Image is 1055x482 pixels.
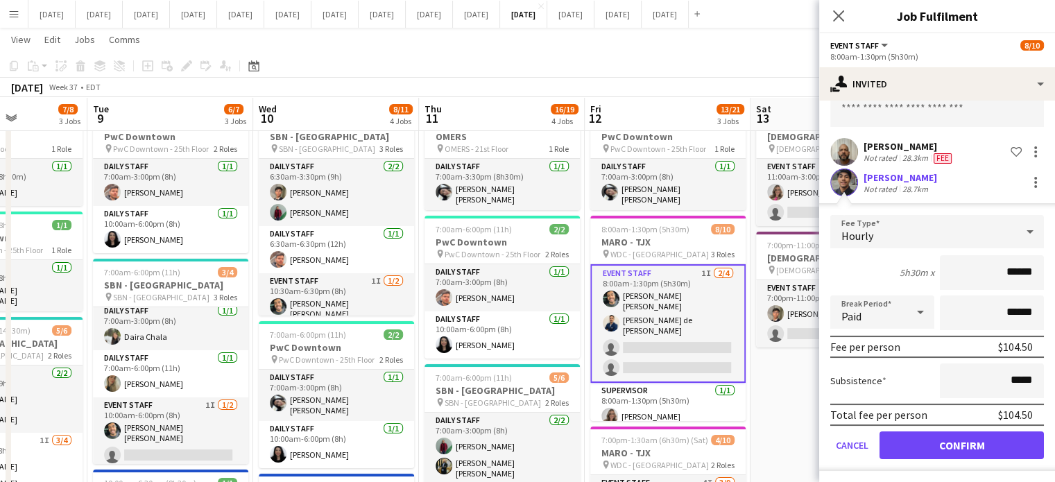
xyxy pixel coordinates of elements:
h3: Job Fulfilment [819,7,1055,25]
div: 3 Jobs [59,116,80,126]
div: 8:00am-1:30pm (5h30m)8/10MARO - TJX WDC - [GEOGRAPHIC_DATA]3 RolesEvent Staff1I2/48:00am-1:30pm (... [590,216,746,421]
app-card-role: Daily Staff1/110:00am-6:00pm (8h)[PERSON_NAME] [93,206,248,253]
span: Wed [259,103,277,115]
div: 3 Jobs [225,116,246,126]
div: 4 Jobs [551,116,578,126]
button: [DATE] [406,1,453,28]
span: 16/19 [551,104,578,114]
span: 5/6 [549,372,569,383]
div: 11:00am-3:00pm (4h)1/2[DEMOGRAPHIC_DATA] [DEMOGRAPHIC_DATA]1 RoleEvent Staff1I1/211:00am-3:00pm (... [756,110,911,226]
div: 3 Jobs [717,116,744,126]
span: [DEMOGRAPHIC_DATA] [776,144,859,154]
span: 2 Roles [379,354,403,365]
span: 2 Roles [214,144,237,154]
app-card-role: Daily Staff1/17:00am-3:00pm (8h)[PERSON_NAME] [93,159,248,206]
app-card-role: Daily Staff1/17:00am-3:00pm (8h)[PERSON_NAME] [PERSON_NAME] [259,370,414,421]
app-card-role: Daily Staff1/110:00am-6:00pm (8h)[PERSON_NAME] [424,311,580,359]
app-card-role: Event Staff1I1/210:00am-6:00pm (8h)[PERSON_NAME] [PERSON_NAME] [93,397,248,469]
app-card-role: Event Staff1I2/48:00am-1:30pm (5h30m)[PERSON_NAME] [PERSON_NAME][PERSON_NAME] de [PERSON_NAME] [590,264,746,383]
span: Sat [756,103,771,115]
div: Not rated [864,184,900,194]
button: Confirm [880,431,1044,459]
span: 12 [588,110,601,126]
button: [DATE] [642,1,689,28]
h3: PwC Downtown [93,130,248,143]
a: View [6,31,36,49]
div: 8:00am-1:30pm (5h30m) [830,51,1044,62]
button: [DATE] [359,1,406,28]
a: Comms [103,31,146,49]
span: 1 Role [51,245,71,255]
h3: SBN - [GEOGRAPHIC_DATA] [424,384,580,397]
div: 4 Jobs [390,116,412,126]
label: Subsistence [830,375,886,387]
span: 3 Roles [379,144,403,154]
h3: MARO - TJX [590,447,746,459]
span: WDC - [GEOGRAPHIC_DATA] [610,460,709,470]
span: Edit [44,33,60,46]
button: [DATE] [28,1,76,28]
span: Comms [109,33,140,46]
app-card-role: Daily Staff1/17:00am-3:00pm (8h)[PERSON_NAME] [PERSON_NAME] [590,159,746,210]
button: [DATE] [500,1,547,28]
span: 7:00pm-11:00pm (4h) [767,240,843,250]
div: 6:30am-6:30pm (12h)4/5SBN - [GEOGRAPHIC_DATA] SBN - [GEOGRAPHIC_DATA]3 RolesDaily Staff2/26:30am-... [259,110,414,316]
div: Not rated [864,153,900,164]
span: Fri [590,103,601,115]
div: Crew has different fees then in role [931,153,954,164]
div: [PERSON_NAME] [864,140,954,153]
button: [DATE] [453,1,500,28]
span: 2 Roles [545,397,569,408]
app-job-card: 7:00am-6:00pm (11h)2/2PwC Downtown PwC Downtown - 25th Floor2 RolesDaily Staff1/17:00am-3:00pm (8... [93,110,248,253]
span: 1/1 [52,220,71,230]
span: 9 [91,110,109,126]
span: 8:00am-1:30pm (5h30m) [601,224,689,234]
span: 2/2 [384,329,403,340]
span: 5/6 [52,325,71,336]
button: [DATE] [264,1,311,28]
span: PwC Downtown - 25th Floor [610,144,706,154]
span: 3/4 [218,267,237,277]
app-job-card: 7:00am-6:00pm (11h)2/2PwC Downtown PwC Downtown - 25th Floor2 RolesDaily Staff1/17:00am-3:00pm (8... [259,321,414,468]
div: [DATE] [11,80,43,94]
h3: OMERS [424,130,580,143]
button: [DATE] [217,1,264,28]
span: 2/2 [549,224,569,234]
h3: SBN - [GEOGRAPHIC_DATA] [93,279,248,291]
app-job-card: 7:00am-3:00pm (8h)1/1PwC Downtown PwC Downtown - 25th Floor1 RoleDaily Staff1/17:00am-3:00pm (8h)... [590,110,746,210]
span: 7:00am-6:00pm (11h) [436,224,512,234]
app-card-role: Event Staff1I1/27:00pm-11:00pm (4h)[PERSON_NAME] [756,280,911,347]
div: $104.50 [998,340,1033,354]
div: 28.3km [900,153,931,164]
span: 7:00am-6:00pm (11h) [436,372,512,383]
span: Fee [934,153,952,164]
app-card-role: Daily Staff1/16:30am-6:30pm (12h)[PERSON_NAME] [259,226,414,273]
app-job-card: 7:00am-6:00pm (11h)3/4SBN - [GEOGRAPHIC_DATA] SBN - [GEOGRAPHIC_DATA]3 RolesDaily Staff1/17:00am-... [93,259,248,464]
button: [DATE] [123,1,170,28]
div: 7:00am-6:00pm (11h)2/2PwC Downtown PwC Downtown - 25th Floor2 RolesDaily Staff1/17:00am-3:00pm (8... [424,216,580,359]
button: [DATE] [594,1,642,28]
span: Event Staff [830,40,879,51]
a: Edit [39,31,66,49]
div: [PERSON_NAME] [864,171,937,184]
span: 1 Role [714,144,735,154]
span: Tue [93,103,109,115]
span: 7:00am-6:00pm (11h) [270,329,346,340]
span: OMERS - 21st Floor [445,144,508,154]
span: Hourly [841,229,873,243]
span: 13 [754,110,771,126]
h3: MARO - TJX [590,236,746,248]
span: PwC Downtown - 25th Floor [445,249,540,259]
div: EDT [86,82,101,92]
h3: [DEMOGRAPHIC_DATA] [756,252,911,264]
span: 1 Role [51,144,71,154]
app-card-role: Daily Staff1/17:00am-3:00pm (8h)Daira Chala [93,303,248,350]
app-job-card: 7:00pm-11:00pm (4h)1/2[DEMOGRAPHIC_DATA] [DEMOGRAPHIC_DATA]1 RoleEvent Staff1I1/27:00pm-11:00pm (... [756,232,911,347]
span: 4/10 [711,435,735,445]
span: 7:00am-6:00pm (11h) [104,267,180,277]
h3: SBN - [GEOGRAPHIC_DATA] [259,130,414,143]
div: Fee per person [830,340,900,354]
